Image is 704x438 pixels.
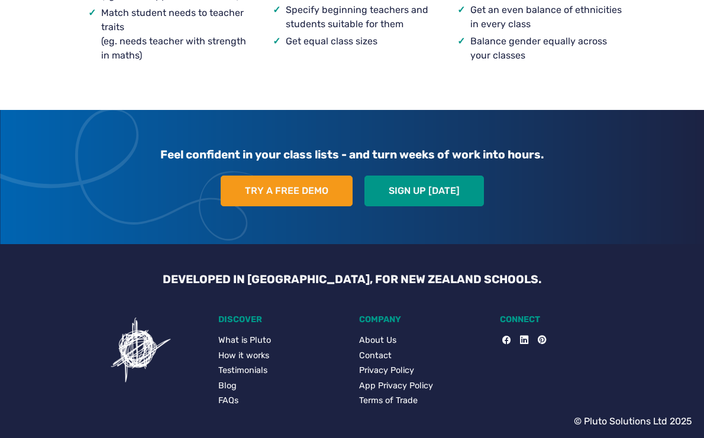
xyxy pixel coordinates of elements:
li: Specify beginning teachers and students suitable for them [286,3,437,31]
a: Pinterest [528,334,546,347]
h5: DISCOVER [218,314,345,325]
li: Balance gender equally across your classes [470,34,622,63]
a: Sign up [DATE] [364,176,484,206]
a: FAQs [218,394,345,407]
h3: DEVELOPED IN [GEOGRAPHIC_DATA], FOR NEW ZEALAND SCHOOLS. [153,272,551,286]
li: Match student needs to teacher traits (eg. needs teacher with strength in maths) [101,6,253,63]
a: What is Pluto [218,334,345,347]
a: Privacy Policy [359,364,486,377]
img: Pluto icon showing a confusing task for users [105,314,176,385]
a: Try a free demo [221,176,353,206]
li: Get an even balance of ethnicities in every class [470,3,622,31]
a: LinkedIn [511,334,528,347]
h3: Feel confident in your class lists - and turn weeks of work into hours. [82,138,622,171]
h5: CONNECT [500,314,627,325]
li: Get equal class sizes [286,34,437,48]
a: Facebook [502,334,511,347]
a: Contact [359,349,486,362]
a: How it works [218,349,345,362]
a: About Us [359,334,486,347]
a: App Privacy Policy [359,379,486,392]
a: Terms of Trade [359,394,486,407]
p: © Pluto Solutions Ltd 2025 [574,414,692,429]
a: Blog [218,379,345,392]
a: Testimonials [218,364,345,377]
h5: COMPANY [359,314,486,325]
